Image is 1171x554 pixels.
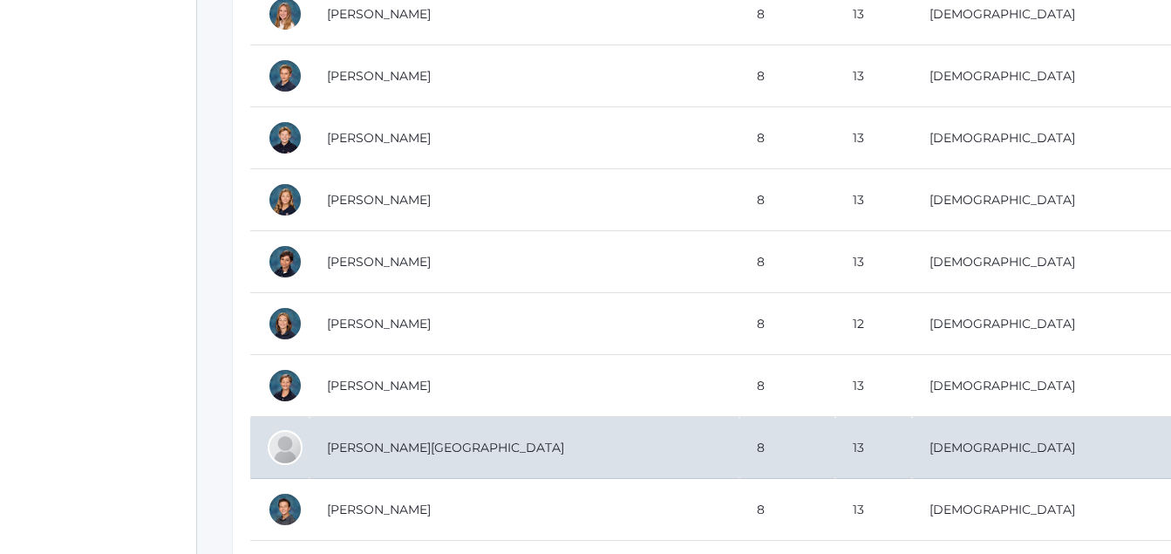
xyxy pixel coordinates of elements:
[268,244,303,279] div: Andrew Dishchekenian
[268,492,303,527] div: Dylan Kaufman
[739,355,835,417] td: 8
[310,417,739,479] td: [PERSON_NAME][GEOGRAPHIC_DATA]
[268,368,303,403] div: Roger Hagans
[310,107,739,169] td: [PERSON_NAME]
[310,169,739,231] td: [PERSON_NAME]
[310,45,739,107] td: [PERSON_NAME]
[835,355,912,417] td: 13
[310,355,739,417] td: [PERSON_NAME]
[835,45,912,107] td: 13
[835,417,912,479] td: 13
[268,120,303,155] div: Judah Carpenter
[310,293,739,355] td: [PERSON_NAME]
[835,169,912,231] td: 13
[739,107,835,169] td: 8
[739,45,835,107] td: 8
[835,479,912,541] td: 13
[739,169,835,231] td: 8
[268,306,303,341] div: Karis Fowler
[835,231,912,293] td: 13
[268,58,303,93] div: Benjamin Burke
[268,182,303,217] div: Harper Chensky
[739,231,835,293] td: 8
[739,479,835,541] td: 8
[739,293,835,355] td: 8
[310,479,739,541] td: [PERSON_NAME]
[739,417,835,479] td: 8
[835,107,912,169] td: 13
[835,293,912,355] td: 12
[268,430,303,465] div: Talon Harris
[310,231,739,293] td: [PERSON_NAME]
